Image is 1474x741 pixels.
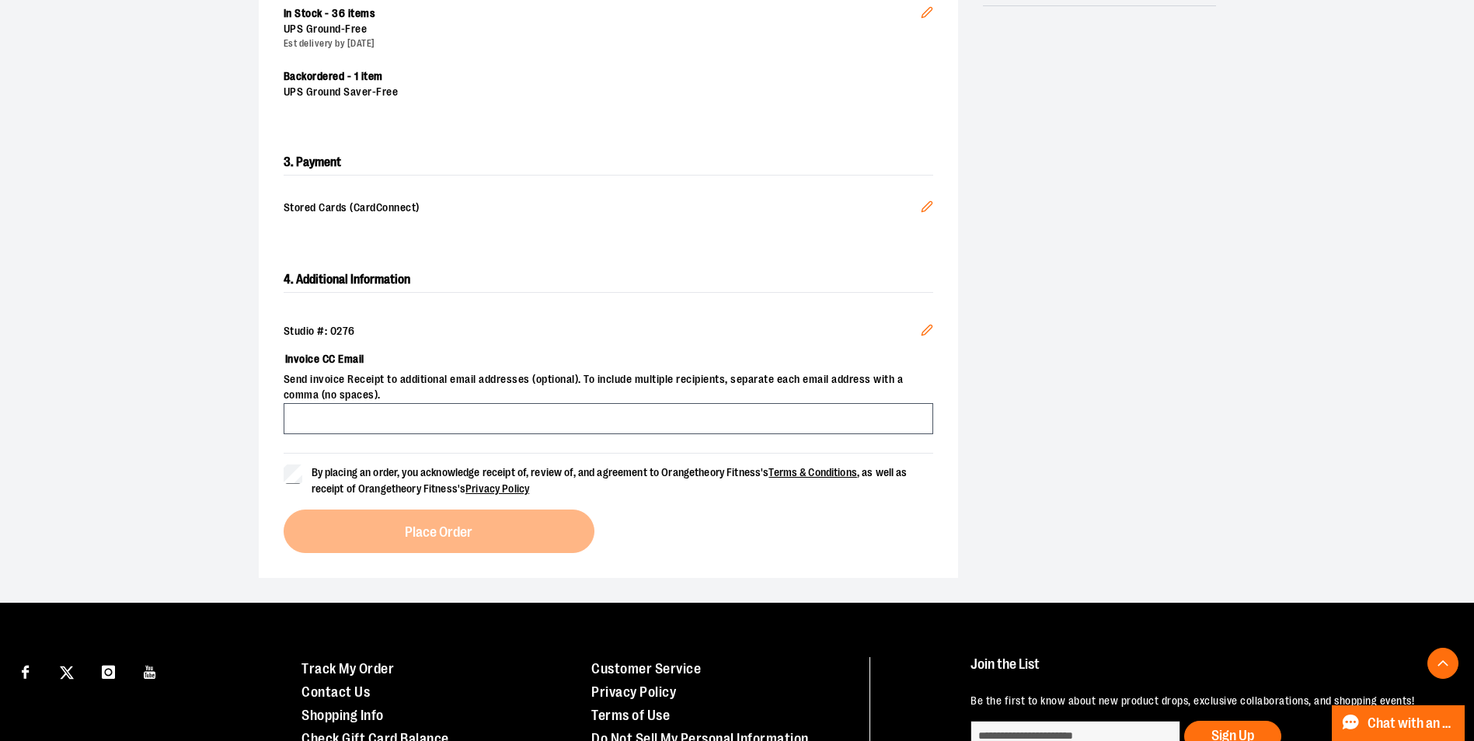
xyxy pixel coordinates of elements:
span: Chat with an Expert [1368,716,1455,731]
label: Invoice CC Email [284,346,933,372]
a: Privacy Policy [465,482,529,495]
a: Terms of Use [591,708,670,723]
h2: 4. Additional Information [284,267,933,293]
div: UPS Ground Saver - [284,85,921,100]
a: Visit our Instagram page [95,657,122,684]
button: Back To Top [1427,648,1458,679]
span: Stored Cards (CardConnect) [284,200,921,217]
span: Free [376,85,398,98]
a: Terms & Conditions [768,466,857,478]
button: Chat with an Expert [1332,705,1465,741]
a: Visit our X page [54,657,81,684]
span: By placing an order, you acknowledge receipt of, review of, and agreement to Orangetheory Fitness... [312,466,908,495]
a: Privacy Policy [591,684,676,700]
a: Visit our Youtube page [137,657,164,684]
a: Track My Order [301,661,394,677]
a: Visit our Facebook page [12,657,39,684]
span: Send invoice Receipt to additional email addresses (optional). To include multiple recipients, se... [284,372,933,403]
div: UPS Ground - [284,22,921,37]
button: Edit [908,311,946,353]
a: Shopping Info [301,708,384,723]
h2: 3. Payment [284,150,933,176]
div: Studio #: 0276 [284,324,933,339]
img: Twitter [60,666,74,680]
div: In Stock - 36 items [284,6,921,22]
button: Edit [908,188,946,230]
div: Est delivery by [DATE] [284,37,921,50]
a: Customer Service [591,661,701,677]
h4: Join the List [970,657,1438,686]
input: By placing an order, you acknowledge receipt of, review of, and agreement to Orangetheory Fitness... [284,464,302,483]
div: Backordered - 1 item [284,69,921,85]
p: Be the first to know about new product drops, exclusive collaborations, and shopping events! [970,694,1438,709]
span: Free [345,23,367,35]
a: Contact Us [301,684,370,700]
